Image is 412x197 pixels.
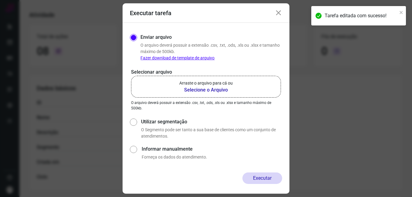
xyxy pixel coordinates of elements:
button: close [399,8,404,16]
button: Executar [242,172,282,184]
p: O Segmento pode ser tanto a sua base de clientes como um conjunto de atendimentos. [141,127,282,139]
p: O arquivo deverá possuir a extensão .csv, .txt, .ods, .xls ou .xlsx e tamanho máximo de 500kb. [131,100,281,111]
b: Selecione o Arquivo [179,86,233,94]
p: Selecionar arquivo [131,68,281,76]
label: Utilizar segmentação [141,118,282,125]
div: Tarefa editada com sucesso! [325,12,397,19]
label: Informar manualmente [142,145,282,153]
p: Forneça os dados do atendimento. [142,154,282,160]
p: Arraste o arquivo para cá ou [179,80,233,86]
h3: Executar tarefa [130,9,171,17]
p: O arquivo deverá possuir a extensão .csv, .txt, .ods, .xls ou .xlsx e tamanho máximo de 500kb. [140,42,282,61]
label: Enviar arquivo [140,34,172,41]
a: Fazer download de template de arquivo [140,55,214,60]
